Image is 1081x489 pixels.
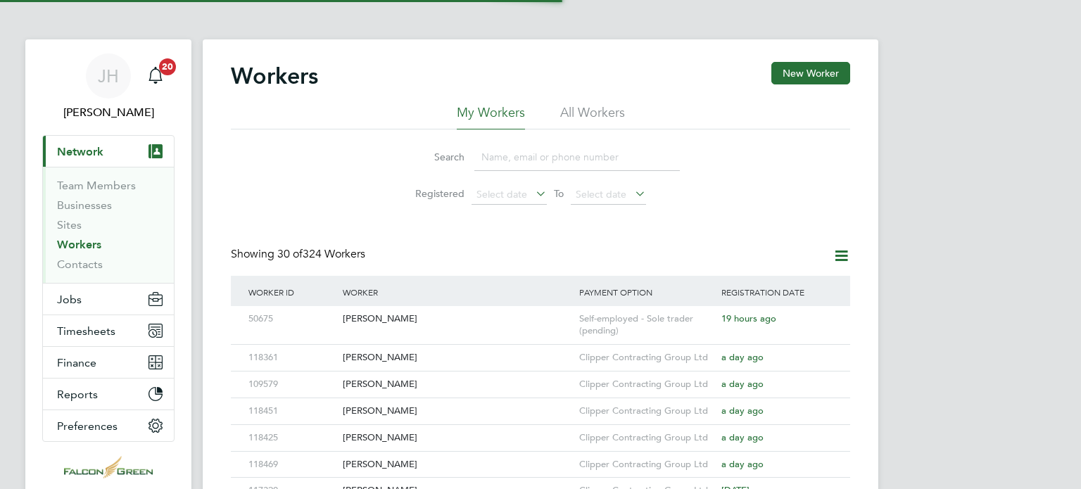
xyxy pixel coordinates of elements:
div: [PERSON_NAME] [339,452,576,478]
div: Clipper Contracting Group Ltd [576,371,718,398]
div: [PERSON_NAME] [339,371,576,398]
div: 109579 [245,371,339,398]
a: Workers [57,238,101,251]
label: Search [401,151,464,163]
span: JH [98,67,119,85]
div: Worker ID [245,276,339,308]
a: Contacts [57,258,103,271]
div: [PERSON_NAME] [339,398,576,424]
div: 118469 [245,452,339,478]
span: a day ago [721,458,764,470]
div: 50675 [245,306,339,332]
div: Clipper Contracting Group Ltd [576,345,718,371]
a: Team Members [57,179,136,192]
span: 324 Workers [277,247,365,261]
button: Network [43,136,174,167]
a: 118361[PERSON_NAME]Clipper Contracting Group Ltda day ago [245,344,836,356]
div: Payment Option [576,276,718,308]
span: a day ago [721,405,764,417]
a: 50675[PERSON_NAME]Self-employed - Sole trader (pending)19 hours ago [245,305,836,317]
li: My Workers [457,104,525,129]
input: Name, email or phone number [474,144,680,171]
span: John Hearty [42,104,175,121]
div: Showing [231,247,368,262]
a: JH[PERSON_NAME] [42,53,175,121]
span: To [550,184,568,203]
label: Registered [401,187,464,200]
div: Clipper Contracting Group Ltd [576,425,718,451]
a: 118425[PERSON_NAME]Clipper Contracting Group Ltda day ago [245,424,836,436]
span: Reports [57,388,98,401]
span: a day ago [721,351,764,363]
div: [PERSON_NAME] [339,306,576,332]
button: Finance [43,347,174,378]
div: [PERSON_NAME] [339,345,576,371]
span: Finance [57,356,96,369]
a: 118451[PERSON_NAME]Clipper Contracting Group Ltda day ago [245,398,836,409]
button: Reports [43,379,174,409]
a: Businesses [57,198,112,212]
button: New Worker [771,62,850,84]
span: Timesheets [57,324,115,338]
span: Select date [476,188,527,201]
span: Select date [576,188,626,201]
a: 117320[PERSON_NAME]Clipper Contracting Group Ltd[DATE] [245,477,836,489]
span: Network [57,145,103,158]
h2: Workers [231,62,318,90]
div: 118425 [245,425,339,451]
div: Registration Date [718,276,836,308]
div: Worker [339,276,576,308]
a: 118469[PERSON_NAME]Clipper Contracting Group Ltda day ago [245,451,836,463]
span: a day ago [721,431,764,443]
div: 118361 [245,345,339,371]
div: Clipper Contracting Group Ltd [576,452,718,478]
span: a day ago [721,378,764,390]
a: 20 [141,53,170,99]
li: All Workers [560,104,625,129]
button: Jobs [43,284,174,315]
a: Go to home page [42,456,175,478]
div: Clipper Contracting Group Ltd [576,398,718,424]
button: Timesheets [43,315,174,346]
div: [PERSON_NAME] [339,425,576,451]
button: Preferences [43,410,174,441]
div: Self-employed - Sole trader (pending) [576,306,718,344]
span: 19 hours ago [721,312,776,324]
a: Sites [57,218,82,231]
span: 30 of [277,247,303,261]
a: 109579[PERSON_NAME]Clipper Contracting Group Ltda day ago [245,371,836,383]
div: 118451 [245,398,339,424]
img: falcongreen-logo-retina.png [64,456,153,478]
span: 20 [159,58,176,75]
span: Jobs [57,293,82,306]
div: Network [43,167,174,283]
span: Preferences [57,419,118,433]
